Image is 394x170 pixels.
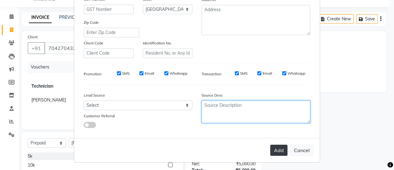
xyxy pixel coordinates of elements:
[122,71,130,76] label: SMS
[145,71,154,76] label: Email
[143,40,172,46] label: Identification No.
[84,28,139,37] input: Enter Zip Code
[143,48,193,58] input: Resident No. or Any Id
[84,71,102,77] label: Promotion
[263,71,272,76] label: Email
[170,71,187,76] label: Whatsapp
[84,5,134,14] input: GST Number
[84,20,99,25] label: Zip Code
[202,71,221,77] label: Transaction
[287,71,305,76] label: Whatsapp
[270,145,287,156] button: Add
[202,93,223,98] label: Source Desc
[290,144,314,156] button: Cancel
[84,40,103,46] label: Client Code
[240,71,247,76] label: SMS
[84,93,105,98] label: Lead Source
[84,48,134,58] input: Client Code
[84,113,115,119] label: Customer Referral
